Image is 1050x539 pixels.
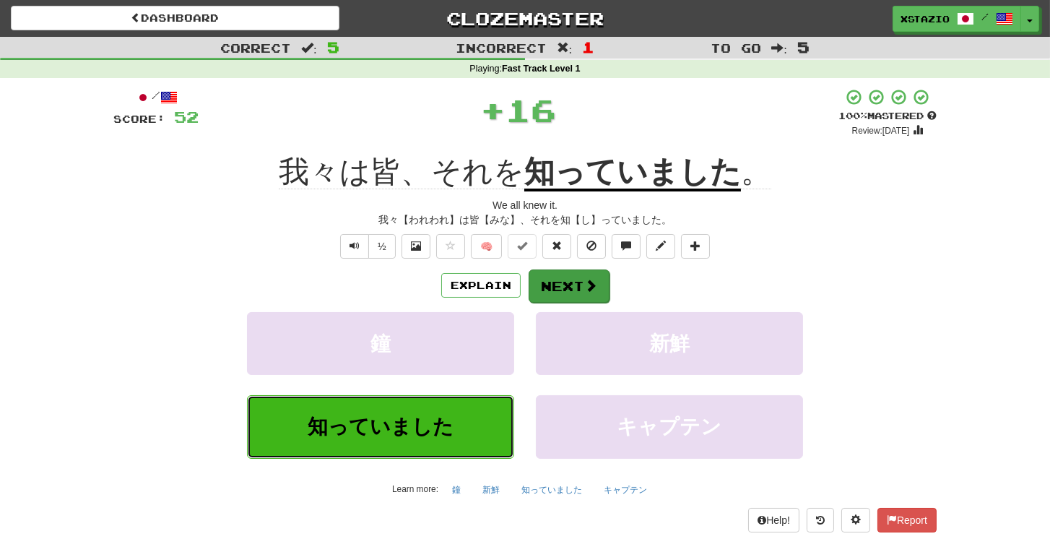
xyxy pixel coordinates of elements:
[542,234,571,259] button: Reset to 0% Mastered (alt+r)
[536,312,803,375] button: 新鮮
[113,113,165,125] span: Score:
[113,88,199,106] div: /
[113,212,937,227] div: 我々【われわれ】は皆【みな】、それを知【し】っていました。
[646,234,675,259] button: Edit sentence (alt+d)
[838,110,937,123] div: Mastered
[893,6,1021,32] a: xstazio /
[981,12,989,22] span: /
[220,40,291,55] span: Correct
[797,38,810,56] span: 5
[513,479,590,501] button: 知っていました
[529,269,609,303] button: Next
[174,108,199,126] span: 52
[337,234,396,259] div: Text-to-speech controls
[11,6,339,30] a: Dashboard
[711,40,761,55] span: To go
[392,484,438,494] small: Learn more:
[536,395,803,458] button: キャプテン
[649,332,690,355] span: 新鮮
[308,415,454,438] span: 知っていました
[370,332,391,355] span: 鐘
[852,126,910,136] small: Review: [DATE]
[901,12,950,25] span: xstazio
[557,42,573,54] span: :
[327,38,339,56] span: 5
[474,479,508,501] button: 新鮮
[771,42,787,54] span: :
[361,6,690,31] a: Clozemaster
[436,234,465,259] button: Favorite sentence (alt+f)
[508,234,537,259] button: Set this sentence to 100% Mastered (alt+m)
[582,38,594,56] span: 1
[807,508,834,532] button: Round history (alt+y)
[524,155,741,191] u: 知っていました
[340,234,369,259] button: Play sentence audio (ctl+space)
[506,92,557,128] span: 16
[502,64,581,74] strong: Fast Track Level 1
[596,479,655,501] button: キャプテン
[444,479,469,501] button: 鐘
[748,508,799,532] button: Help!
[402,234,430,259] button: Show image (alt+x)
[456,40,547,55] span: Incorrect
[471,234,502,259] button: 🧠
[113,198,937,212] div: We all knew it.
[741,155,771,189] span: 。
[247,395,514,458] button: 知っていました
[441,273,521,298] button: Explain
[368,234,396,259] button: ½
[838,110,867,121] span: 100 %
[481,88,506,131] span: +
[877,508,937,532] button: Report
[617,415,722,438] span: キャプテン
[681,234,710,259] button: Add to collection (alt+a)
[301,42,317,54] span: :
[612,234,641,259] button: Discuss sentence (alt+u)
[247,312,514,375] button: 鐘
[279,155,524,189] span: 我々は皆、それを
[577,234,606,259] button: Ignore sentence (alt+i)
